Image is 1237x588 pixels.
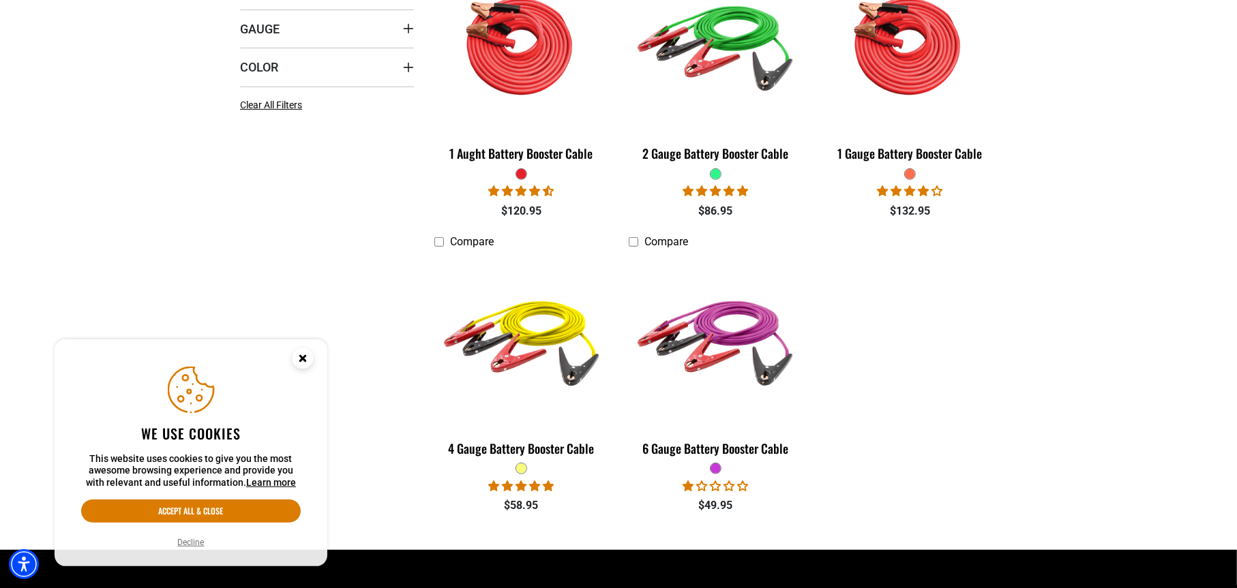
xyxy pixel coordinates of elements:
span: Color [240,59,278,75]
div: $120.95 [434,203,608,219]
span: 4.56 stars [488,185,554,198]
summary: Color [240,48,414,86]
a: This website uses cookies to give you the most awesome browsing experience and provide you with r... [246,477,296,488]
img: purple [629,262,801,418]
span: Gauge [240,21,280,37]
a: yellow 4 Gauge Battery Booster Cable [434,256,608,463]
div: 1 Gauge Battery Booster Cable [823,147,997,159]
button: Accept all & close [81,499,301,523]
div: $58.95 [434,497,608,514]
span: Clear All Filters [240,99,302,110]
div: 6 Gauge Battery Booster Cable [629,442,803,454]
div: $132.95 [823,203,997,219]
span: 4.00 stars [877,185,942,198]
div: $86.95 [629,203,803,219]
a: purple 6 Gauge Battery Booster Cable [629,256,803,463]
summary: Gauge [240,10,414,48]
aside: Cookie Consent [55,339,327,567]
span: Compare [450,235,494,248]
div: $49.95 [629,497,803,514]
a: Clear All Filters [240,98,308,112]
h2: We use cookies [81,424,301,442]
p: This website uses cookies to give you the most awesome browsing experience and provide you with r... [81,453,301,489]
img: yellow [436,262,608,418]
div: Accessibility Menu [9,549,39,579]
button: Close this option [278,339,327,382]
span: 5.00 stars [488,480,554,493]
div: 4 Gauge Battery Booster Cable [434,442,608,454]
span: Compare [644,235,688,248]
span: 1.00 stars [683,480,748,493]
span: 5.00 stars [683,185,748,198]
div: 2 Gauge Battery Booster Cable [629,147,803,159]
div: 1 Aught Battery Booster Cable [434,147,608,159]
button: Decline [174,536,209,549]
